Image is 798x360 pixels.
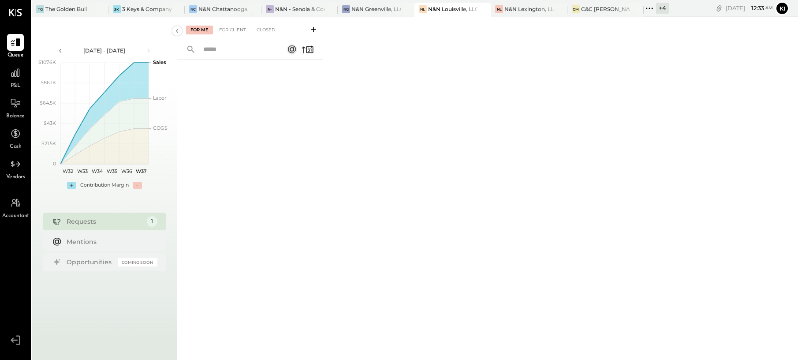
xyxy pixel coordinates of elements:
text: $43K [44,120,56,126]
span: Cash [10,143,21,151]
div: 3 Keys & Company [122,5,172,13]
div: N&N Greenville, LLC [351,5,401,13]
div: [DATE] [726,4,773,12]
text: W33 [77,168,88,174]
div: + [67,182,76,189]
text: W35 [106,168,117,174]
div: - [133,182,142,189]
div: N&N Louisville, LLC [428,5,478,13]
a: Balance [0,95,30,120]
div: Coming Soon [118,258,157,266]
div: copy link [715,4,723,13]
div: 3K [113,5,121,13]
div: Opportunities [67,258,113,266]
text: $21.5K [41,140,56,146]
span: P&L [11,82,21,90]
a: Accountant [0,195,30,220]
text: $86.1K [41,79,56,86]
text: $64.5K [40,100,56,106]
text: Labor [153,95,166,101]
a: Queue [0,34,30,60]
div: The Golden Bull [45,5,87,13]
div: 1 [147,216,157,227]
text: W36 [121,168,132,174]
text: COGS [153,125,168,131]
a: Cash [0,125,30,151]
text: Sales [153,59,166,65]
div: + 4 [656,3,669,14]
text: $107.6K [38,59,56,65]
span: Accountant [2,212,29,220]
text: W32 [62,168,73,174]
div: N- [266,5,274,13]
div: CM [572,5,580,13]
div: For Client [215,26,250,34]
div: N&N Chattanooga, LLC [198,5,248,13]
button: Ki [775,1,789,15]
div: Mentions [67,237,153,246]
div: N&N - Senoia & Corporate [275,5,325,13]
text: 0 [53,161,56,167]
div: NG [342,5,350,13]
div: NL [495,5,503,13]
span: Balance [6,112,25,120]
div: Requests [67,217,142,226]
a: Vendors [0,156,30,181]
div: [DATE] - [DATE] [67,47,142,54]
div: TG [36,5,44,13]
div: Closed [252,26,280,34]
a: P&L [0,64,30,90]
span: Queue [7,52,24,60]
div: Contribution Margin [80,182,129,189]
span: Vendors [6,173,25,181]
text: W34 [91,168,103,174]
div: For Me [186,26,213,34]
div: NC [189,5,197,13]
div: NL [419,5,427,13]
div: C&C [PERSON_NAME] LLC [581,5,631,13]
text: W37 [135,168,146,174]
div: N&N Lexington, LLC [504,5,554,13]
